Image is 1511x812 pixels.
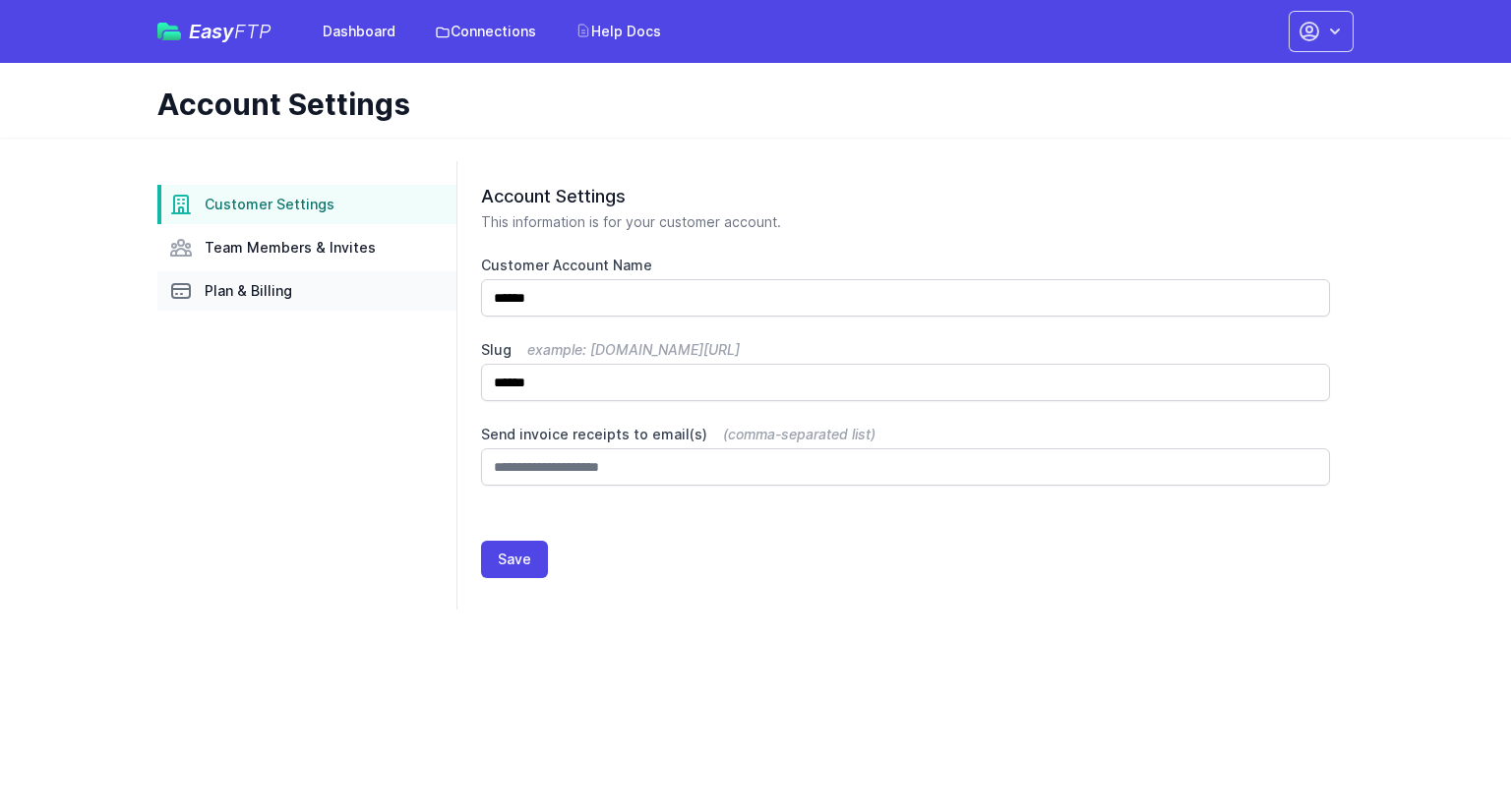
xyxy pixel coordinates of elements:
span: Plan & Billing [205,281,292,301]
h1: Account Settings [157,87,1338,122]
h2: Account Settings [481,185,1330,208]
a: Connections [423,14,548,49]
a: EasyFTP [157,22,272,41]
span: Team Members & Invites [205,238,376,258]
label: Slug [481,340,1330,360]
a: Team Members & Invites [157,228,456,267]
span: (comma-separated list) [723,426,876,442]
p: This information is for your customer account. [481,212,1330,232]
span: FTP [234,20,272,43]
img: easyftp_logo.png [157,23,181,40]
span: example: [DOMAIN_NAME][URL] [527,341,740,358]
iframe: Drift Widget Chat Controller [1413,714,1487,788]
a: Help Docs [564,14,673,49]
a: Plan & Billing [157,271,456,311]
span: Easy [189,22,272,41]
label: Send invoice receipts to email(s) [481,425,1330,444]
a: Dashboard [311,14,407,49]
span: Customer Settings [205,195,334,214]
label: Customer Account Name [481,256,1330,275]
button: Save [481,541,548,578]
a: Customer Settings [157,185,456,224]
